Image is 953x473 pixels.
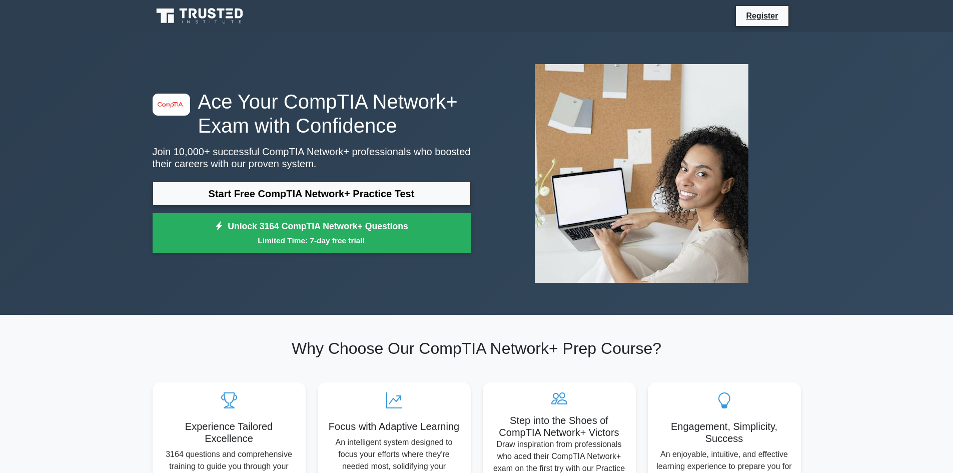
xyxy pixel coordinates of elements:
[153,182,471,206] a: Start Free CompTIA Network+ Practice Test
[153,339,801,358] h2: Why Choose Our CompTIA Network+ Prep Course?
[153,213,471,253] a: Unlock 3164 CompTIA Network+ QuestionsLimited Time: 7-day free trial!
[153,146,471,170] p: Join 10,000+ successful CompTIA Network+ professionals who boosted their careers with our proven ...
[326,420,463,432] h5: Focus with Adaptive Learning
[165,235,458,246] small: Limited Time: 7-day free trial!
[656,420,793,444] h5: Engagement, Simplicity, Success
[153,90,471,138] h1: Ace Your CompTIA Network+ Exam with Confidence
[740,10,784,22] a: Register
[491,414,628,438] h5: Step into the Shoes of CompTIA Network+ Victors
[161,420,298,444] h5: Experience Tailored Excellence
